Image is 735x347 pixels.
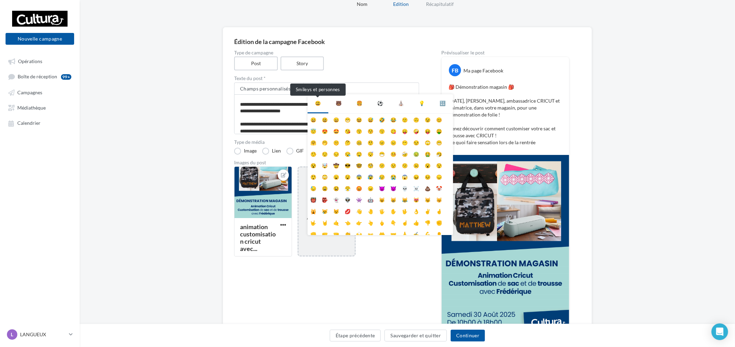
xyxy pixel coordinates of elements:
[234,83,303,95] button: Champs personnalisés
[330,114,342,125] li: 😄
[315,100,321,107] div: 😃
[4,86,76,98] a: Campagnes
[365,148,376,159] li: 😴
[399,125,410,137] li: 😛
[399,148,410,159] li: 🤕
[410,148,422,159] li: 🤢
[410,159,422,171] li: ☹️
[17,105,46,111] span: Médiathèque
[398,100,404,107] div: ⛪
[290,84,346,96] div: Smileys et personnes
[422,228,433,240] li: 💪
[319,217,330,228] li: 🤘
[463,67,503,74] div: Ma page Facebook
[4,70,76,83] a: Boîte de réception99+
[410,114,422,125] li: 🙃
[410,228,422,240] li: ✍
[353,171,365,182] li: 😨
[422,217,433,228] li: 👎
[6,33,74,45] button: Nouvelle campagne
[17,120,41,126] span: Calendrier
[419,100,425,107] div: 💡
[353,182,365,194] li: 😡
[365,228,376,240] li: 👐
[433,159,445,171] li: 😯
[353,114,365,125] li: 😆
[281,57,324,70] label: Story
[17,89,42,95] span: Campagnes
[399,114,410,125] li: 🙂
[422,182,433,194] li: 💩
[433,228,445,240] li: 👂
[399,159,410,171] li: 🙁
[376,228,388,240] li: 🤲
[418,1,462,8] div: Récapitulatif
[353,194,365,205] li: 👾
[319,137,330,148] li: 🤭
[330,125,342,137] li: 🤩
[308,125,319,137] li: 😇
[422,171,433,182] li: 😣
[433,137,445,148] li: 😬
[388,159,399,171] li: 😟
[422,194,433,205] li: 😼
[388,125,399,137] li: 😋
[365,137,376,148] li: 🤨
[319,182,330,194] li: 😩
[449,64,461,76] div: FB
[234,38,581,45] div: Édition de la campagne Facebook
[388,137,399,148] li: 😑
[308,217,319,228] li: 🤟
[422,159,433,171] li: 😮
[342,114,353,125] li: 😁
[4,116,76,129] a: Calendrier
[342,228,353,240] li: 👏
[234,148,257,155] label: Image
[451,330,485,341] button: Continuer
[410,171,422,182] li: 😖
[376,159,388,171] li: 😕
[308,159,319,171] li: 😵
[4,55,76,67] a: Opérations
[330,228,342,240] li: 🤜
[61,74,71,80] div: 99+
[319,228,330,240] li: 🤛
[433,217,445,228] li: ✊
[308,114,319,125] li: 😀
[388,228,399,240] li: 🤝
[240,223,276,252] div: animation customisation cricut avec...
[342,137,353,148] li: 🤔
[342,194,353,205] li: 👽
[342,159,353,171] li: 😎
[365,171,376,182] li: 😰
[234,50,419,55] label: Type de campagne
[365,217,376,228] li: 👆
[410,125,422,137] li: 🤪
[399,205,410,217] li: 🖖
[18,58,42,64] span: Opérations
[234,140,419,145] label: Type de média
[379,1,423,8] div: Edition
[240,86,291,92] span: Champs personnalisés
[319,125,330,137] li: 😍
[365,182,376,194] li: 😠
[399,194,410,205] li: 😹
[336,100,342,107] div: 🐻
[376,148,388,159] li: 😷
[422,125,433,137] li: 😝
[388,114,399,125] li: 😂
[399,182,410,194] li: 💀
[330,194,342,205] li: 👻
[330,171,342,182] li: 😦
[357,100,363,107] div: 🍔
[6,328,74,341] a: L LANGUEUX
[308,137,319,148] li: 🤗
[319,171,330,182] li: 😳
[353,205,365,217] li: 👋
[384,330,447,341] button: Sauvegarder et quitter
[399,171,410,182] li: 😱
[262,148,281,155] label: Lien
[308,228,319,240] li: 👊
[330,159,342,171] li: 🤠
[410,205,422,217] li: 👌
